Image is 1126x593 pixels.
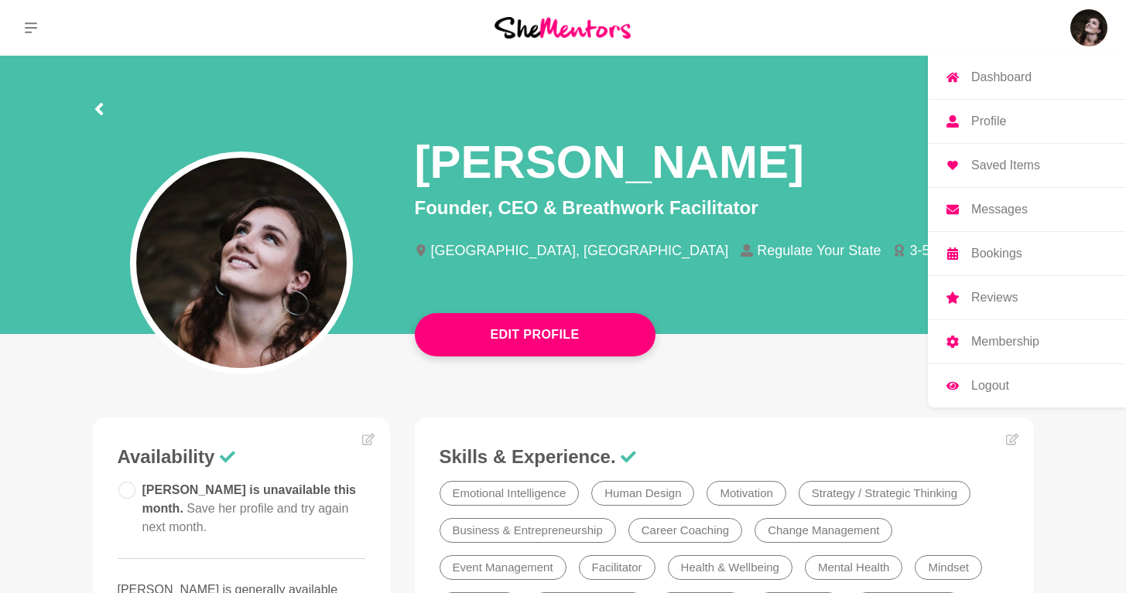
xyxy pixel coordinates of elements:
p: Messages [971,203,1028,216]
a: Messages [928,188,1126,231]
li: 3-5 years [893,244,980,257]
img: She Mentors Logo [495,17,631,38]
li: [GEOGRAPHIC_DATA], [GEOGRAPHIC_DATA] [415,244,741,257]
p: Bookings [971,247,1022,260]
a: Saved Items [928,144,1126,187]
span: [PERSON_NAME] is unavailable this month. [142,483,357,533]
img: Casey Aubin [1070,9,1107,46]
h3: Availability [118,445,365,469]
a: Reviews [928,276,1126,319]
li: Regulate Your State [741,244,893,257]
a: Bookings [928,232,1126,275]
a: Profile [928,100,1126,143]
p: Saved Items [971,159,1040,172]
p: Founder, CEO & Breathwork Facilitator [415,194,1034,222]
p: Dashboard [971,71,1032,83]
h3: Skills & Experience. [440,445,1009,469]
p: Logout [971,380,1009,392]
button: Edit Profile [415,313,655,356]
p: Membership [971,336,1039,348]
span: Save her profile and try again next month. [142,502,349,533]
p: Reviews [971,291,1018,304]
a: Casey AubinDashboardProfileSaved ItemsMessagesBookingsReviewsMembershipLogout [1070,9,1107,46]
a: Dashboard [928,56,1126,99]
h1: [PERSON_NAME] [415,133,804,191]
p: Profile [971,115,1006,128]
